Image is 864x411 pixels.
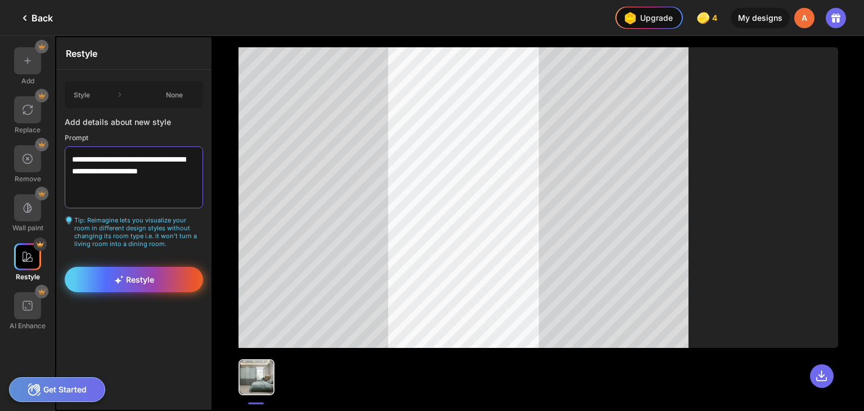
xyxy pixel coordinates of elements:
div: Restyle [16,272,40,281]
div: My designs [731,8,790,28]
div: None [154,91,195,99]
div: Back [18,11,53,25]
div: Add details about new style [65,117,203,127]
div: Add [21,77,34,85]
div: Upgrade [621,9,673,27]
div: A [794,8,814,28]
span: 4 [712,14,719,23]
div: Remove [15,175,41,183]
div: Restyle [57,38,211,70]
div: AI Enhance [10,321,46,330]
img: upgrade-nav-btn-icon.gif [621,9,639,27]
div: Replace [15,126,40,134]
img: textarea-hint-icon.svg [65,216,73,225]
div: Style [74,91,90,99]
div: Tip: Reimagine lets you visualize your room in different design styles without changing its room ... [65,216,203,248]
div: Prompt [65,133,203,142]
div: Get Started [9,377,105,402]
div: Wall paint [12,224,43,232]
span: Restyle [114,275,154,284]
